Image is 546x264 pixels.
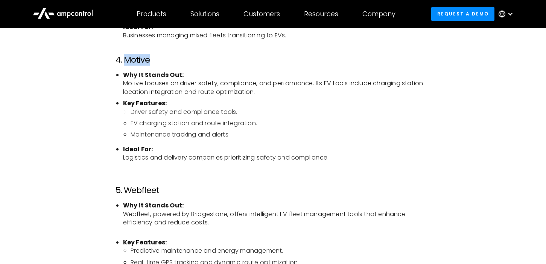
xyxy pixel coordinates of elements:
[362,10,395,18] div: Company
[123,145,153,153] strong: Ideal For:
[243,10,280,18] div: Customers
[190,10,219,18] div: Solutions
[131,108,431,116] li: Driver safety and compliance tools.
[123,71,431,96] li: Motive focuses on driver safety, compliance, and performance. Its EV tools include charging stati...
[116,186,431,195] h3: 5. Webfleet
[123,238,167,247] strong: Key Features:
[137,10,166,18] div: Products
[116,55,431,65] h3: 4. Motive
[131,119,431,127] li: EV charging station and route integration.
[131,247,431,255] li: Predictive maintenance and energy management.
[431,7,494,21] a: Request a demo
[304,10,338,18] div: Resources
[123,71,184,79] strong: Why It Stands Out:
[123,145,431,170] li: Logistics and delivery companies prioritizing safety and compliance.
[123,99,167,107] strong: Key Features:
[131,130,431,139] li: Maintenance tracking and alerts.
[123,201,184,210] strong: Why It Stands Out:
[123,201,431,235] li: Webfleet, powered by Bridgestone, offers intelligent EV fleet management tools that enhance effic...
[123,23,431,40] li: Businesses managing mixed fleets transitioning to EVs.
